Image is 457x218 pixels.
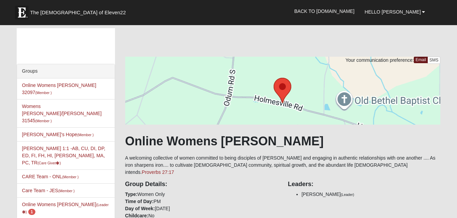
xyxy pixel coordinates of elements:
small: (Leader) [341,193,354,197]
a: Proverbs 27:17 [142,169,174,175]
h4: Leaders: [288,181,440,188]
strong: Type: [125,192,137,197]
a: Care Team - JES(Member ) [22,188,75,193]
small: (Member ) [35,119,52,123]
small: (Member ) [77,133,94,137]
span: The [DEMOGRAPHIC_DATA] of Eleven22 [30,9,126,16]
a: Online Womens [PERSON_NAME](Leader) 1 [22,202,109,214]
a: Back to [DOMAIN_NAME] [289,3,360,20]
a: Hello [PERSON_NAME] [360,3,430,20]
div: Groups [17,64,115,78]
h1: Online Womens [PERSON_NAME] [125,134,441,148]
small: (Member ) [58,189,75,193]
a: Email [414,57,428,63]
span: Hello [PERSON_NAME] [365,9,421,15]
small: (Care Giver ) [37,161,61,165]
a: Womens [PERSON_NAME]/[PERSON_NAME] 31545(Member ) [22,104,102,123]
small: (Member ) [35,91,52,95]
a: Online Womens [PERSON_NAME] 32097(Member ) [22,83,96,95]
img: Eleven22 logo [15,6,29,19]
span: Your communication preference: [345,57,414,63]
a: [PERSON_NAME] 1:1 -AB, CU, DI, DP, ED, FI, FH, HI, [PERSON_NAME], MA, PC, TR(Care Giver) [22,146,105,165]
a: [PERSON_NAME]'s Hope(Member ) [22,132,94,137]
a: CARE Team - ONL(Member ) [22,174,79,179]
li: [PERSON_NAME] [301,191,440,198]
h4: Group Details: [125,181,278,188]
small: (Member ) [62,175,79,179]
a: SMS [427,57,441,64]
strong: Time of Day: [125,199,154,204]
a: The [DEMOGRAPHIC_DATA] of Eleven22 [12,2,148,19]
